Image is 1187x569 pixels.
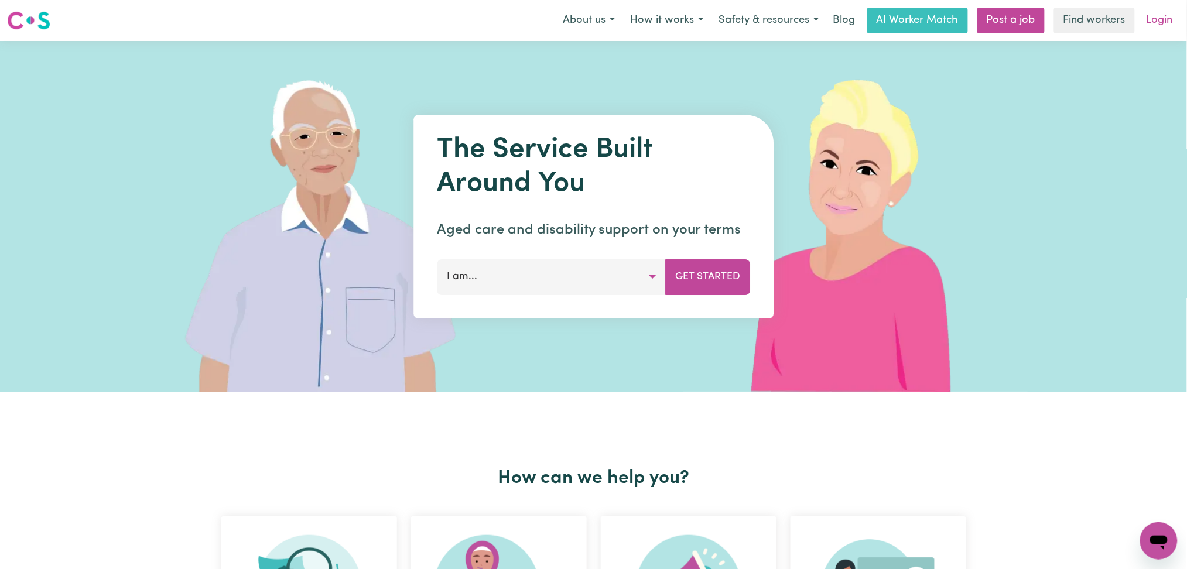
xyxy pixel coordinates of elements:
[437,220,750,241] p: Aged care and disability support on your terms
[622,8,711,33] button: How it works
[437,133,750,201] h1: The Service Built Around You
[214,467,973,489] h2: How can we help you?
[437,259,666,294] button: I am...
[711,8,826,33] button: Safety & resources
[555,8,622,33] button: About us
[867,8,968,33] a: AI Worker Match
[665,259,750,294] button: Get Started
[1140,522,1178,560] iframe: Button to launch messaging window
[977,8,1045,33] a: Post a job
[826,8,863,33] a: Blog
[7,10,50,31] img: Careseekers logo
[1140,8,1180,33] a: Login
[7,7,50,34] a: Careseekers logo
[1054,8,1135,33] a: Find workers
